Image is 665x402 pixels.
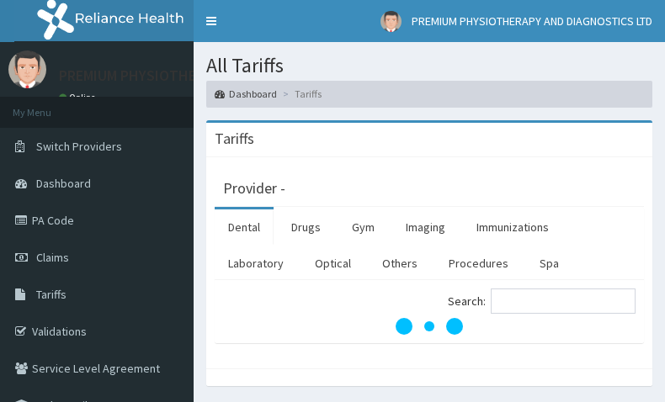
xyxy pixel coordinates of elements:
a: Imaging [392,209,459,245]
a: Drugs [278,209,334,245]
a: Procedures [435,246,522,281]
a: Immunizations [463,209,562,245]
span: PREMIUM PHYSIOTHERAPY AND DIAGNOSTICS LTD [412,13,652,29]
span: Claims [36,250,69,265]
a: Dashboard [215,87,277,101]
span: Tariffs [36,287,66,302]
a: Online [59,92,99,103]
h3: Tariffs [215,131,254,146]
h3: Provider - [223,181,285,196]
a: Others [369,246,431,281]
span: Dashboard [36,176,91,191]
span: Switch Providers [36,139,122,154]
a: Optical [301,246,364,281]
a: Laboratory [215,246,297,281]
h1: All Tariffs [206,55,652,77]
a: Dental [215,209,274,245]
img: User Image [8,50,46,88]
a: Spa [526,246,572,281]
li: Tariffs [279,87,322,101]
label: Search: [448,288,636,314]
a: Gym [338,209,388,245]
svg: audio-loading [396,293,463,360]
img: User Image [380,11,402,32]
p: PREMIUM PHYSIOTHERAPY AND DIAGNOSTICS LTD [59,68,381,83]
input: Search: [491,288,636,314]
